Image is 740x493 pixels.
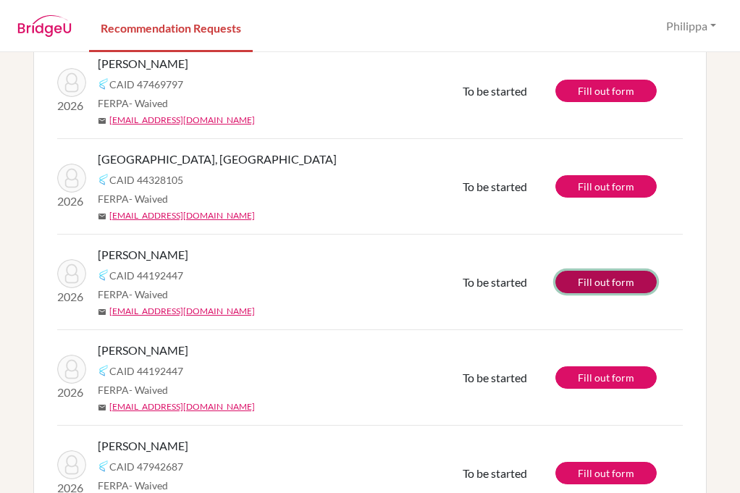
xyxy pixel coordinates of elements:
[109,77,183,92] span: CAID 47469797
[98,212,106,221] span: mail
[109,268,183,283] span: CAID 44192447
[57,68,86,97] img: Coupaud, Loic
[98,55,188,72] span: [PERSON_NAME]
[57,450,86,479] img: Louis, Thierry
[57,97,86,114] p: 2026
[98,78,109,90] img: Common App logo
[17,15,72,37] img: BridgeU logo
[463,180,527,193] span: To be started
[57,193,86,210] p: 2026
[660,12,723,40] button: Philippa
[109,305,255,318] a: [EMAIL_ADDRESS][DOMAIN_NAME]
[109,172,183,187] span: CAID 44328105
[98,460,109,472] img: Common App logo
[57,164,86,193] img: Saint-Louis, Savannah
[98,174,109,185] img: Common App logo
[98,151,337,168] span: [GEOGRAPHIC_DATA], [GEOGRAPHIC_DATA]
[555,271,657,293] a: Fill out form
[98,269,109,281] img: Common App logo
[555,175,657,198] a: Fill out form
[555,80,657,102] a: Fill out form
[89,2,253,52] a: Recommendation Requests
[98,478,168,493] span: FERPA
[98,365,109,376] img: Common App logo
[57,288,86,306] p: 2026
[129,193,168,205] span: - Waived
[98,437,188,455] span: [PERSON_NAME]
[463,275,527,289] span: To be started
[98,191,168,206] span: FERPA
[129,384,168,396] span: - Waived
[98,117,106,125] span: mail
[129,288,168,300] span: - Waived
[463,84,527,98] span: To be started
[109,459,183,474] span: CAID 47942687
[98,342,188,359] span: [PERSON_NAME]
[463,371,527,384] span: To be started
[109,209,255,222] a: [EMAIL_ADDRESS][DOMAIN_NAME]
[98,403,106,412] span: mail
[57,259,86,288] img: Supplice, Jonathan
[463,466,527,480] span: To be started
[129,479,168,492] span: - Waived
[109,400,255,413] a: [EMAIL_ADDRESS][DOMAIN_NAME]
[555,462,657,484] a: Fill out form
[555,366,657,389] a: Fill out form
[57,355,86,384] img: Supplice, Jonathan
[98,382,168,397] span: FERPA
[129,97,168,109] span: - Waived
[109,363,183,379] span: CAID 44192447
[98,246,188,264] span: [PERSON_NAME]
[57,384,86,401] p: 2026
[98,308,106,316] span: mail
[98,96,168,111] span: FERPA
[98,287,168,302] span: FERPA
[109,114,255,127] a: [EMAIL_ADDRESS][DOMAIN_NAME]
